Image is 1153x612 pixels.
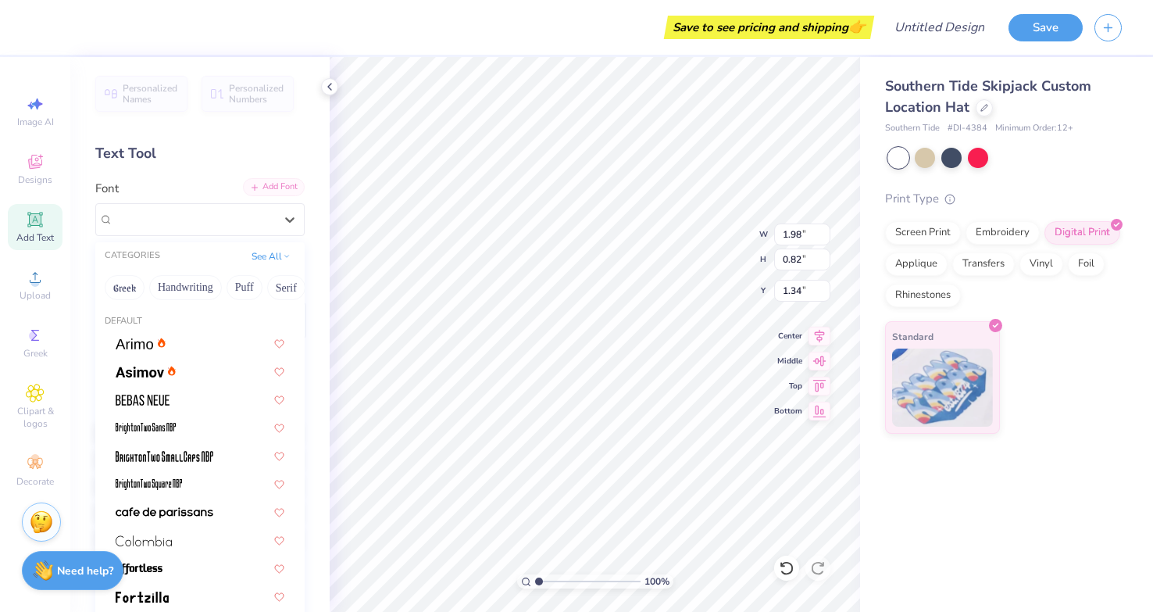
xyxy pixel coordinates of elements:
[885,284,961,307] div: Rhinestones
[8,405,62,430] span: Clipart & logos
[227,275,262,300] button: Puff
[885,190,1122,208] div: Print Type
[95,315,305,328] div: Default
[116,564,162,574] img: effortless
[848,17,866,36] span: 👉
[116,479,182,490] img: BrightonTwo Square NBP
[123,83,178,105] span: Personalized Names
[885,252,948,276] div: Applique
[17,116,54,128] span: Image AI
[229,83,284,105] span: Personalized Numbers
[105,249,160,263] div: CATEGORIES
[885,77,1091,116] span: Southern Tide Skipjack Custom Location Hat
[267,275,305,300] button: Serif
[1019,252,1063,276] div: Vinyl
[882,12,997,43] input: Untitled Design
[116,535,172,546] img: Colombia
[966,221,1040,245] div: Embroidery
[116,507,213,518] img: cafe de paris-sans
[1008,14,1083,41] button: Save
[23,347,48,360] span: Greek
[243,178,305,196] div: Add Font
[116,451,213,462] img: BrightonTwo SmallCaps NBP
[95,180,119,198] label: Font
[995,122,1073,135] span: Minimum Order: 12 +
[885,221,961,245] div: Screen Print
[774,331,802,342] span: Center
[16,475,54,488] span: Decorate
[774,406,802,417] span: Bottom
[952,252,1015,276] div: Transfers
[149,275,222,300] button: Handwriting
[774,356,802,367] span: Middle
[948,122,987,135] span: # DI-4384
[95,143,305,164] div: Text Tool
[16,231,54,244] span: Add Text
[247,249,295,264] button: See All
[644,574,669,589] span: 100 %
[116,592,169,603] img: Fortzilla
[1068,252,1105,276] div: Foil
[57,564,113,578] strong: Need help?
[774,381,802,392] span: Top
[116,338,153,349] img: Arimo
[892,349,993,427] img: Standard
[105,275,145,300] button: Greek
[892,328,933,345] span: Standard
[668,16,870,39] div: Save to see pricing and shipping
[885,122,940,135] span: Southern Tide
[18,174,52,186] span: Designs
[116,367,164,378] img: Asimov
[116,423,176,434] img: BrightonTwo Sans NBP
[1044,221,1120,245] div: Digital Print
[20,289,51,302] span: Upload
[116,395,170,406] img: Bebas Neue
